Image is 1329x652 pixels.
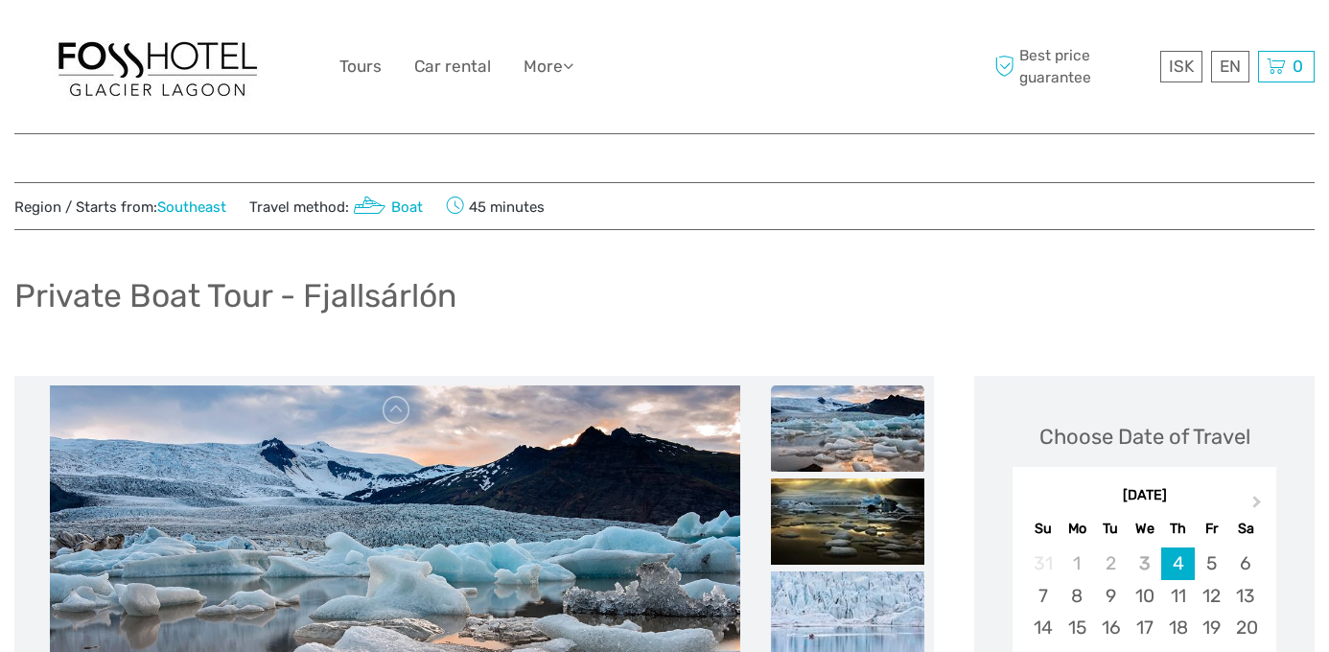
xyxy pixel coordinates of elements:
[1169,57,1194,76] span: ISK
[1061,516,1094,542] div: Mo
[1244,491,1274,522] button: Next Month
[249,193,423,220] span: Travel method:
[1128,547,1161,579] div: Not available Wednesday, September 3rd, 2025
[1061,580,1094,612] div: Choose Monday, September 8th, 2025
[1228,516,1262,542] div: Sa
[14,276,456,315] h1: Private Boat Tour - Fjallsárlón
[339,53,382,81] a: Tours
[1128,612,1161,643] div: Choose Wednesday, September 17th, 2025
[1195,612,1228,643] div: Choose Friday, September 19th, 2025
[1195,516,1228,542] div: Fr
[1026,580,1060,612] div: Choose Sunday, September 7th, 2025
[1026,612,1060,643] div: Choose Sunday, September 14th, 2025
[157,198,226,216] a: Southeast
[52,33,263,101] img: 1303-6910c56d-1cb8-4c54-b886-5f11292459f5_logo_big.jpg
[1228,547,1262,579] div: Choose Saturday, September 6th, 2025
[1228,612,1262,643] div: Choose Saturday, September 20th, 2025
[1039,422,1250,452] div: Choose Date of Travel
[1128,580,1161,612] div: Choose Wednesday, September 10th, 2025
[1228,580,1262,612] div: Choose Saturday, September 13th, 2025
[1290,57,1306,76] span: 0
[446,193,545,220] span: 45 minutes
[1094,547,1128,579] div: Not available Tuesday, September 2nd, 2025
[1026,516,1060,542] div: Su
[1161,612,1195,643] div: Choose Thursday, September 18th, 2025
[1161,547,1195,579] div: Choose Thursday, September 4th, 2025
[1195,580,1228,612] div: Choose Friday, September 12th, 2025
[1211,51,1249,82] div: EN
[771,478,924,565] img: b11a440984e341e89b6963831f6b1952_slider_thumbnail.jpeg
[524,53,573,81] a: More
[1094,516,1128,542] div: Tu
[1161,516,1195,542] div: Th
[1195,547,1228,579] div: Choose Friday, September 5th, 2025
[1161,580,1195,612] div: Choose Thursday, September 11th, 2025
[414,53,491,81] a: Car rental
[1094,612,1128,643] div: Choose Tuesday, September 16th, 2025
[1061,547,1094,579] div: Not available Monday, September 1st, 2025
[14,198,226,218] span: Region / Starts from:
[349,198,423,216] a: Boat
[771,385,924,472] img: dd3a7fb835934c9cbe6f618fff113a78_slider_thumbnail.jpeg
[1094,580,1128,612] div: Choose Tuesday, September 9th, 2025
[1026,547,1060,579] div: Not available Sunday, August 31st, 2025
[1013,486,1276,506] div: [DATE]
[1128,516,1161,542] div: We
[990,45,1155,87] span: Best price guarantee
[1061,612,1094,643] div: Choose Monday, September 15th, 2025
